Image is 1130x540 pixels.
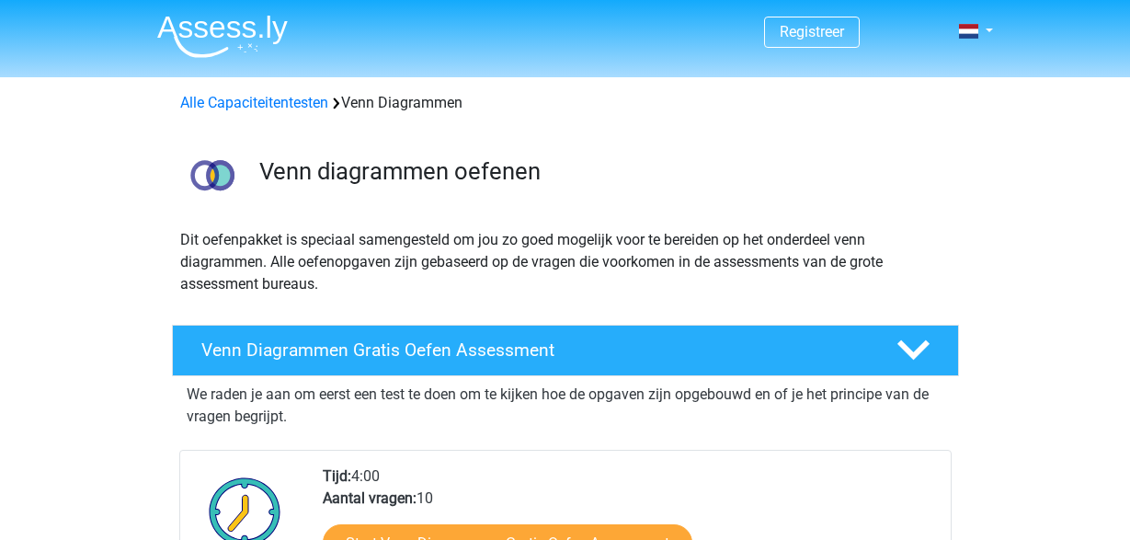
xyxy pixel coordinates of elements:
b: Tijd: [323,467,351,485]
h4: Venn Diagrammen Gratis Oefen Assessment [201,339,867,361]
p: Dit oefenpakket is speciaal samengesteld om jou zo goed mogelijk voor te bereiden op het onderdee... [180,229,951,295]
a: Alle Capaciteitentesten [180,94,328,111]
img: venn diagrammen [173,136,251,214]
h3: Venn diagrammen oefenen [259,157,944,186]
a: Venn Diagrammen Gratis Oefen Assessment [165,325,966,376]
img: Assessly [157,15,288,58]
div: Venn Diagrammen [173,92,958,114]
p: We raden je aan om eerst een test te doen om te kijken hoe de opgaven zijn opgebouwd en of je het... [187,384,944,428]
a: Registreer [780,23,844,40]
b: Aantal vragen: [323,489,417,507]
